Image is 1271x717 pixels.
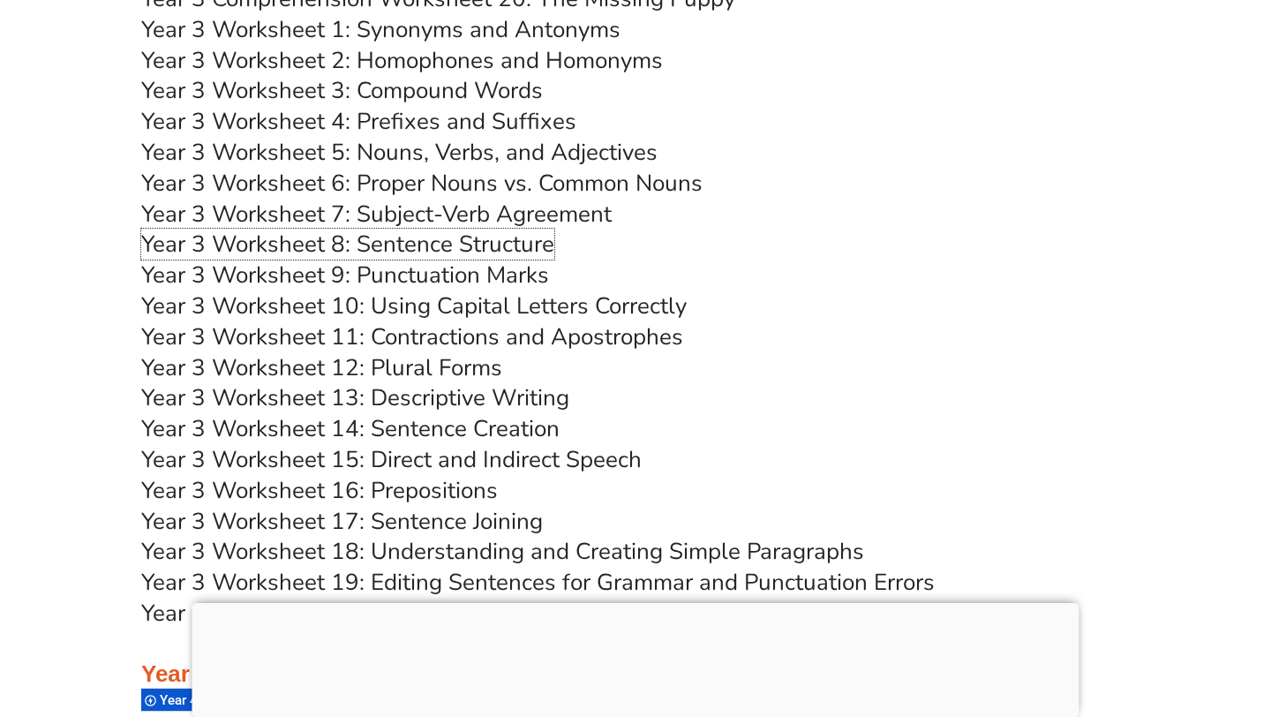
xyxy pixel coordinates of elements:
a: Year 3 Worksheet 18: Understanding and Creating Simple Paragraphs [141,536,864,567]
a: Year 3 Worksheet 17: Sentence Joining [141,506,543,537]
a: Year 3 Worksheet 3: Compound Words [141,75,543,106]
a: Year 3 Worksheet 1: Synonyms and Antonyms [141,14,620,45]
a: Year 3 Worksheet 9: Punctuation Marks [141,260,549,291]
a: Year 3 Worksheet 5: Nouns, Verbs, and Adjectives [141,137,658,168]
a: Year 3 Worksheet 2: Homophones and Homonyms [141,45,663,76]
a: Year 3 Worksheet 7: Subject-Verb Agreement [141,199,612,230]
span: Year 4 English worksheets [160,692,322,708]
a: Year 3 Worksheet 20: Exploring Similes and Metaphors [141,598,711,629]
a: Year 3 Worksheet 19: Editing Sentences for Grammar and Punctuation Errors [141,567,935,598]
iframe: Chat Widget [968,517,1271,717]
a: Year 3 Worksheet 10: Using Capital Letters Correctly [141,291,687,321]
a: Year 3 Worksheet 6: Proper Nouns vs. Common Nouns [141,168,703,199]
a: Year 3 Worksheet 16: Prepositions [141,475,498,506]
a: Year 3 Worksheet 15: Direct and Indirect Speech [141,444,642,475]
a: Year 3 Worksheet 4: Prefixes and Suffixes [141,106,576,137]
a: Year 3 Worksheet 12: Plural Forms [141,352,502,383]
a: Year 3 Worksheet 11: Contractions and Apostrophes [141,321,683,352]
a: Year 3 Worksheet 8: Sentence Structure [141,229,554,260]
div: Year 4 English worksheets [141,688,320,712]
iframe: Advertisement [192,603,1079,713]
a: Year 3 Worksheet 13: Descriptive Writing [141,382,569,413]
h3: Year 4 English Worksheets [141,630,1130,690]
a: Year 3 Worksheet 14: Sentence Creation [141,413,560,444]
